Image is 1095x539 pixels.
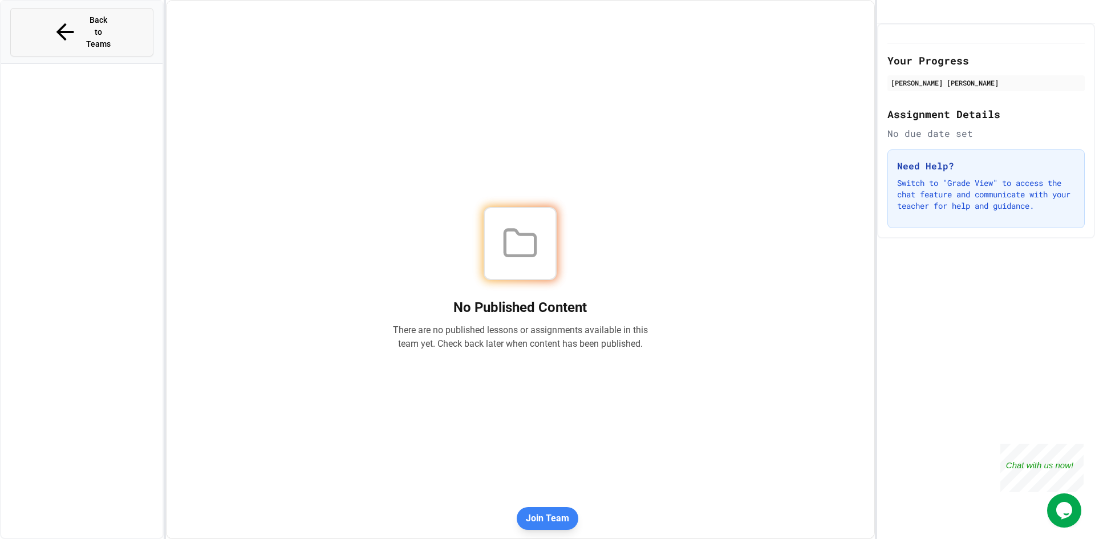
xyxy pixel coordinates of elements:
[887,127,1085,140] div: No due date set
[1047,493,1084,528] iframe: chat widget
[392,323,648,351] p: There are no published lessons or assignments available in this team yet. Check back later when c...
[887,106,1085,122] h2: Assignment Details
[517,507,578,530] button: Join Team
[85,14,112,50] span: Back to Teams
[10,8,153,56] button: Back to Teams
[897,177,1075,212] p: Switch to "Grade View" to access the chat feature and communicate with your teacher for help and ...
[392,298,648,317] h2: No Published Content
[887,52,1085,68] h2: Your Progress
[897,159,1075,173] h3: Need Help?
[1000,444,1084,492] iframe: chat widget
[891,78,1081,88] div: [PERSON_NAME] [PERSON_NAME]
